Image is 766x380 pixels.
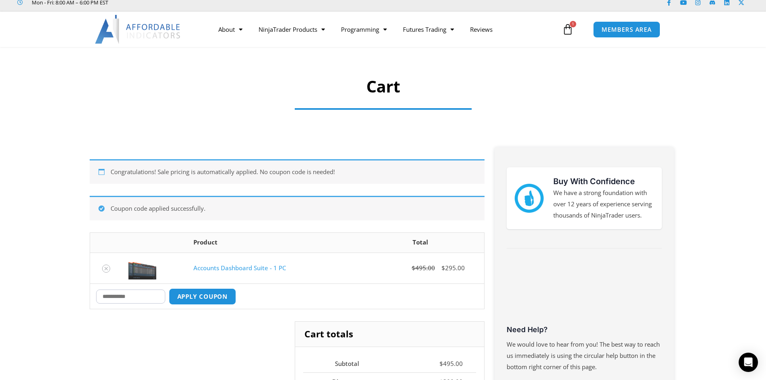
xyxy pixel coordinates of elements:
p: We have a strong foundation with over 12 years of experience serving thousands of NinjaTrader users. [553,187,654,221]
span: $ [439,359,443,368]
a: Programming [333,20,395,39]
a: MEMBERS AREA [593,21,660,38]
a: Futures Trading [395,20,462,39]
a: Remove Accounts Dashboard Suite - 1 PC from cart [102,265,110,273]
a: 1 [550,18,585,41]
img: mark thumbs good 43913 | Affordable Indicators – NinjaTrader [515,184,544,213]
a: About [210,20,251,39]
img: LogoAI | Affordable Indicators – NinjaTrader [95,15,181,44]
h3: Buy With Confidence [553,175,654,187]
span: MEMBERS AREA [602,27,652,33]
img: Screenshot 2024-08-26 155710eeeee | Affordable Indicators – NinjaTrader [128,257,156,279]
a: Accounts Dashboard Suite - 1 PC [193,264,286,272]
span: $ [412,264,415,272]
bdi: 295.00 [442,264,465,272]
a: NinjaTrader Products [251,20,333,39]
button: Apply coupon [169,288,236,305]
bdi: 495.00 [412,264,435,272]
a: Reviews [462,20,501,39]
th: Product [187,233,357,253]
span: 1 [570,21,576,27]
h3: Need Help? [507,325,662,334]
th: Total [357,233,484,253]
nav: Menu [210,20,560,39]
bdi: 495.00 [439,359,463,368]
span: We would love to hear from you! The best way to reach us immediately is using the circular help b... [507,340,660,371]
h2: Cart totals [295,322,484,347]
h1: Cart [117,75,649,98]
span: $ [442,264,445,272]
div: Open Intercom Messenger [739,353,758,372]
div: Congratulations! Sale pricing is automatically applied. No coupon code is needed! [90,159,485,184]
th: Subtotal [303,355,372,373]
iframe: Customer reviews powered by Trustpilot [507,263,662,323]
div: Coupon code applied successfully. [90,196,485,220]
